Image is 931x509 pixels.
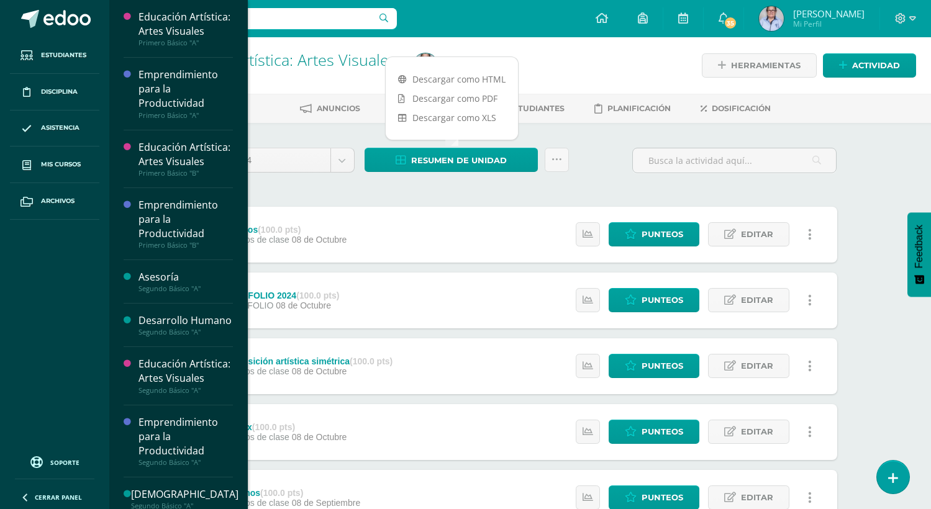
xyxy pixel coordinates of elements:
span: Estudiantes [41,50,86,60]
span: 08 de Octubre [292,366,347,376]
a: Descargar como PDF [386,89,518,108]
a: Emprendimiento para la ProductividadPrimero Básico "B" [139,198,233,250]
span: Punteos [642,289,683,312]
div: Poligonos [218,488,360,498]
a: Actividad [823,53,916,78]
a: Resumen de unidad [365,148,538,172]
a: Planificación [594,99,671,119]
div: Primero Básico "B" [139,241,233,250]
div: Segundo Básico "A" [139,458,233,467]
a: AsesoríaSegundo Básico "A" [139,270,233,293]
a: Punteos [609,288,699,312]
a: Punteos [609,420,699,444]
div: Segundo Básico "A" [139,386,233,395]
span: 08 de Octubre [292,235,347,245]
span: Punteos [642,223,683,246]
span: Disciplina [41,87,78,97]
a: Archivos [10,183,99,220]
span: 35 [724,16,737,30]
span: Cerrar panel [35,493,82,502]
div: Segundo Básico "A" [139,284,233,293]
img: 1dda184af6efa5d482d83f07e0e6c382.png [413,53,438,78]
div: Primero Básico "A" [139,111,233,120]
div: Educación Artística: Artes Visuales [139,10,233,38]
span: Resumen de unidad [411,149,507,172]
span: Editar [741,420,773,443]
span: Mi Perfil [793,19,865,29]
strong: (100.0 pts) [350,356,393,366]
a: Herramientas [702,53,817,78]
span: 08 de Octubre [292,432,347,442]
span: Archivos [41,196,75,206]
span: ejercicios de clase [218,498,289,508]
div: Poliedros [218,225,347,235]
span: Planificación [607,104,671,113]
div: Emprendimiento para la Productividad [139,198,233,241]
a: Asistencia [10,110,99,147]
span: Punteos [642,354,683,377]
div: Cellotex [218,422,347,432]
span: Soporte [50,458,79,467]
span: Editar [741,486,773,509]
a: Soporte [15,453,94,470]
div: PORTAFOLIO 2024 [218,291,339,300]
div: Educación Artística: Artes Visuales [139,140,233,169]
h1: Educación Artística: Artes Visuales [157,51,398,68]
div: Segundo Básico 'A' [157,68,398,80]
span: ejercicios de clase [218,432,289,442]
span: Editar [741,354,773,377]
a: Desarrollo HumanoSegundo Básico "A" [139,313,233,336]
span: Actividad [852,54,900,77]
span: Unidad 4 [214,148,321,172]
img: 1dda184af6efa5d482d83f07e0e6c382.png [759,6,784,31]
a: Emprendimiento para la ProductividadPrimero Básico "A" [139,68,233,119]
span: [PERSON_NAME] [793,7,865,20]
span: ejercicios de clase [218,235,289,245]
a: Emprendimiento para la ProductividadSegundo Básico "A" [139,415,233,467]
a: Punteos [609,222,699,246]
a: Mis cursos [10,146,99,183]
div: Primero Básico "A" [139,38,233,47]
a: Estudiantes [490,99,565,119]
span: Punteos [642,420,683,443]
span: Estudiantes [508,104,565,113]
strong: (100.0 pts) [252,422,295,432]
span: Herramientas [731,54,801,77]
strong: (100.0 pts) [260,488,303,498]
button: Feedback - Mostrar encuesta [907,212,931,297]
div: Emprendimiento para la Productividad [139,68,233,110]
div: Desarrollo Humano [139,313,233,328]
a: Educación Artística: Artes VisualesPrimero Básico "B" [139,140,233,178]
a: Dosificación [701,99,771,119]
a: Descargar como HTML [386,70,518,89]
div: Educación Artística: Artes Visuales [139,357,233,385]
a: Educación Artística: Artes VisualesPrimero Básico "A" [139,10,233,47]
a: Educación Artística: Artes VisualesSegundo Básico "A" [139,357,233,394]
span: 08 de Septiembre [292,498,361,508]
a: Educación Artística: Artes Visuales [157,49,396,70]
span: Editar [741,223,773,246]
span: ejercicios de clase [218,366,289,376]
div: Segundo Básico "A" [139,328,233,336]
a: Unidad 4 [204,148,354,172]
input: Busca la actividad aquí... [633,148,836,173]
span: Anuncios [317,104,360,113]
div: Composición artística simétrica [218,356,393,366]
a: Descargar como XLS [386,108,518,127]
div: Emprendimiento para la Productividad [139,415,233,458]
span: Dosificación [712,104,771,113]
a: Punteos [609,354,699,378]
strong: (100.0 pts) [296,291,339,300]
a: Estudiantes [10,37,99,74]
div: Asesoría [139,270,233,284]
strong: (100.0 pts) [258,225,301,235]
div: Primero Básico "B" [139,169,233,178]
span: 08 de Octubre [276,300,331,310]
span: Punteos [642,486,683,509]
span: Mis cursos [41,160,81,169]
span: Asistencia [41,123,79,133]
span: Feedback [914,225,925,268]
a: Anuncios [300,99,360,119]
input: Busca un usuario... [117,8,397,29]
div: [DEMOGRAPHIC_DATA] [131,487,238,502]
